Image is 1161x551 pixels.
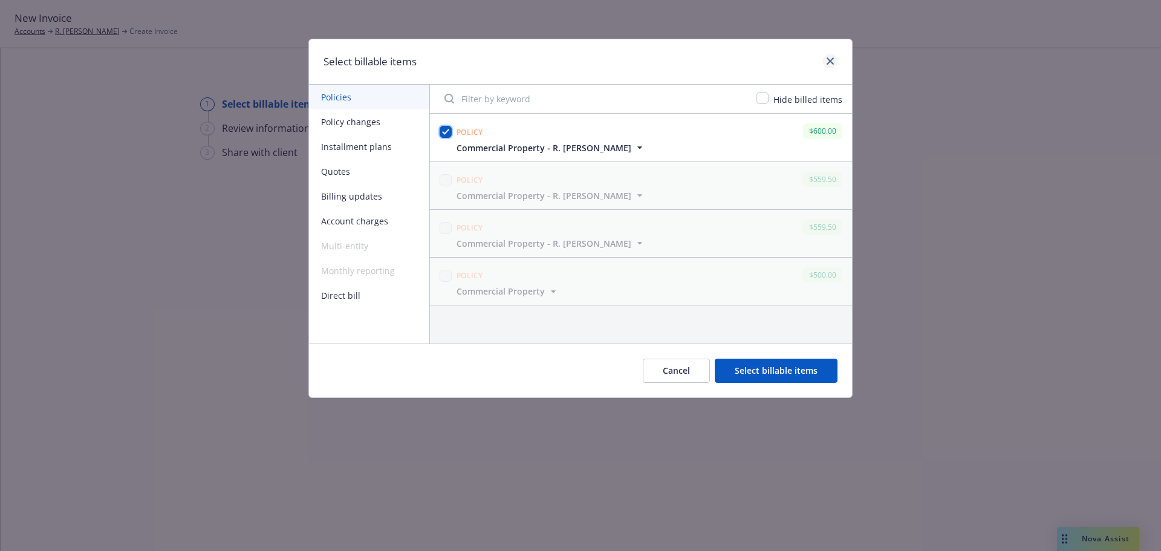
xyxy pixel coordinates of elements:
[430,258,852,305] span: Policy$500.00Commercial Property
[309,209,429,233] button: Account charges
[309,159,429,184] button: Quotes
[823,54,837,68] a: close
[457,285,559,298] button: Commercial Property
[309,184,429,209] button: Billing updates
[430,210,852,257] span: Policy$559.50Commercial Property - R. [PERSON_NAME]
[457,237,646,250] button: Commercial Property - R. [PERSON_NAME]
[309,258,429,283] span: Monthly reporting
[457,285,545,298] span: Commercial Property
[457,237,631,250] span: Commercial Property - R. [PERSON_NAME]
[457,142,646,154] button: Commercial Property - R. [PERSON_NAME]
[643,359,710,383] button: Cancel
[803,123,842,139] div: $600.00
[309,109,429,134] button: Policy changes
[309,134,429,159] button: Installment plans
[430,162,852,209] span: Policy$559.50Commercial Property - R. [PERSON_NAME]
[309,85,429,109] button: Policies
[457,175,483,185] span: Policy
[457,189,646,202] button: Commercial Property - R. [PERSON_NAME]
[309,233,429,258] span: Multi-entity
[457,270,483,281] span: Policy
[457,189,631,202] span: Commercial Property - R. [PERSON_NAME]
[803,220,842,235] div: $559.50
[803,267,842,282] div: $500.00
[437,86,749,111] input: Filter by keyword
[309,283,429,308] button: Direct bill
[803,172,842,187] div: $559.50
[773,94,842,105] span: Hide billed items
[715,359,837,383] button: Select billable items
[457,127,483,137] span: Policy
[457,142,631,154] span: Commercial Property - R. [PERSON_NAME]
[324,54,417,70] h1: Select billable items
[457,223,483,233] span: Policy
